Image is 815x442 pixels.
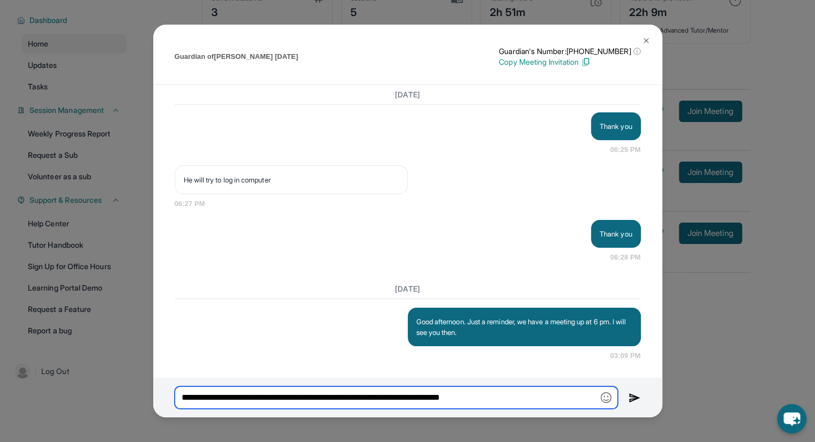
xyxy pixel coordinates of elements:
span: 06:28 PM [610,252,641,263]
p: He will try to log in computer [184,174,399,185]
img: Emoji [601,392,611,403]
span: 06:25 PM [610,144,641,155]
h3: [DATE] [175,89,641,100]
img: Close Icon [642,36,650,45]
p: Thank you [600,228,632,239]
button: chat-button [777,404,806,433]
span: 03:09 PM [610,350,641,361]
img: Send icon [629,392,641,405]
span: ⓘ [633,46,640,57]
span: 06:27 PM [175,199,641,209]
p: Good afternoon. Just a reminder, we have a meeting up at 6 pm. I will see you then. [416,316,632,338]
img: Copy Icon [581,57,590,67]
p: Guardian of [PERSON_NAME] [DATE] [175,51,298,62]
h3: [DATE] [175,284,641,294]
p: Thank you [600,121,632,132]
p: Guardian's Number: [PHONE_NUMBER] [499,46,640,57]
p: Copy Meeting Invitation [499,57,640,67]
